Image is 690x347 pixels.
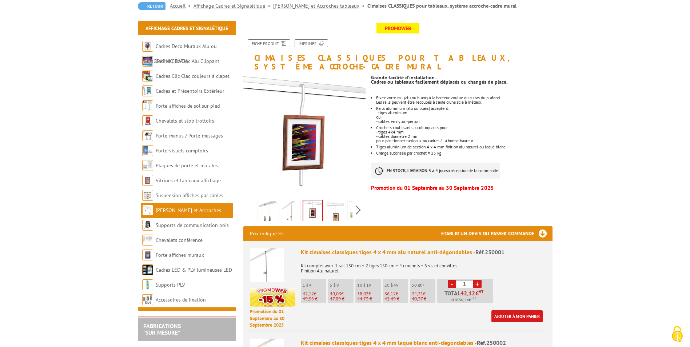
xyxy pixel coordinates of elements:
[460,290,475,296] span: 42,12
[327,201,344,224] img: cimaises_classiques_pour_tableaux_systeme_accroche_cadre_250001_4bis.jpg
[156,162,218,169] a: Plaques de porte et murales
[384,296,408,302] p: 42,49 €
[376,134,552,139] p: - câbles diamètre 2 mm
[412,296,435,302] p: 40,37 €
[142,160,153,171] img: Plaques de porte et murales
[303,291,326,296] p: €
[250,308,295,329] p: Promotion du 01 Septembre au 30 Septembre 2025
[451,297,476,303] span: Soit €
[479,289,483,294] sup: HT
[142,100,153,111] img: Porte-affiches de sol sur pied
[142,207,221,228] a: [PERSON_NAME] et Accroches tableaux
[357,283,381,288] p: 10 à 19
[367,2,516,9] li: Cimaises CLASSIQUES pour tableaux, système accroche-cadre mural
[250,248,284,282] img: Kit cimaises classiques tiges 4 x 4 mm alu naturel anti-dégondables
[330,283,354,288] p: 5 à 9
[330,291,341,297] span: 40,03
[357,296,381,302] p: 44,73 €
[156,132,223,139] a: Porte-menus / Porte-messages
[439,290,493,303] p: Total
[412,291,423,297] span: 34,31
[330,291,354,296] p: €
[371,186,552,190] p: Promotion du 01 Septembre au 30 Septembre 2025
[376,106,552,111] p: Rails aluminium (alu ou blanc) acceptent:
[301,258,546,274] p: Kit complet avec 1 rail 150 cm + 2 tiges 150 cm + 4 crochets + 6 vis et chevilles Finition Alu na...
[376,111,552,115] p: - tiges aluminium
[142,130,153,141] img: Porte-menus / Porte-messages
[250,226,284,241] p: Prix indiqué HT
[156,282,185,288] a: Supports PLV
[376,139,552,143] p: pour positionner tableaux ou cadres à la bonne hauteur.
[156,58,219,64] a: Cadres Clic-Clac Alu Clippant
[142,145,153,156] img: Porte-visuels comptoirs
[330,296,354,302] p: 47,09 €
[142,279,153,290] img: Supports PLV
[142,85,153,96] img: Cadres et Présentoirs Extérieur
[473,280,482,288] a: +
[156,88,224,94] a: Cadres et Présentoirs Extérieur
[142,205,153,216] img: Cimaises et Accroches tableaux
[349,201,367,224] img: 250014_rail_alu_horizontal_tiges_cables.jpg
[156,237,203,243] a: Chevalets conférence
[156,222,229,228] a: Supports de communication bois
[142,264,153,275] img: Cadres LED & PLV lumineuses LED
[384,291,408,296] p: €
[142,43,217,64] a: Cadres Deco Muraux Alu ou [GEOGRAPHIC_DATA]
[156,252,204,258] a: Porte-affiches muraux
[156,296,206,303] a: Accessoires de fixation
[250,288,295,307] img: promotion
[142,71,153,81] img: Cadres Clic-Clac couleurs à clapet
[303,200,322,223] img: cimaises_classiques_pour_tableaux_systeme_accroche_cadre_250001_1bis.jpg
[142,175,153,186] img: Vitrines et tableaux affichage
[248,39,290,47] a: Fiche produit
[371,163,500,179] p: à réception de la commande
[371,80,552,84] p: Cadres ou tableaux facilement déplacés ou changés de place.
[273,3,367,9] a: [PERSON_NAME] et Accroches tableaux
[441,226,553,241] h3: Etablir un devis ou passer commande
[170,3,194,9] a: Accueil
[282,201,299,224] img: 250001_250002_kit_cimaise_accroche_anti_degondable.jpg
[156,177,221,184] a: Vitrines et tableaux affichage
[301,339,546,347] div: Kit cimaises classiques tiges 4 x 4 mm laqué blanc anti-dégondables -
[459,297,469,303] span: 50,54
[376,119,552,124] p: - câbles en nylon-perlon.
[668,325,686,343] img: Cookies (fenêtre modale)
[491,310,543,322] a: Ajouter à mon panier
[665,322,690,347] button: Cookies (fenêtre modale)
[156,117,214,124] a: Chevalets et stop trottoirs
[376,100,552,104] p: Les rails peuvent être recoupés à l'aide d'une scie à métaux.
[477,339,506,346] span: Réf.250002
[142,250,153,260] img: Porte-affiches muraux
[194,3,273,9] a: Affichage Cadres et Signalétique
[387,168,448,173] strong: EN STOCK, LIVRAISON 3 à 4 jours
[303,291,314,297] span: 42,12
[376,96,552,100] p: Fixez votre rail (alu ou blanc) à la hauteur voulue ou au ras du plafond.
[384,291,396,297] span: 36,12
[142,294,153,305] img: Accessoires de fixation
[357,291,368,297] span: 38,02
[138,2,165,10] a: Retour
[303,296,326,302] p: 49,55 €
[384,283,408,288] p: 20 à 49
[412,291,435,296] p: €
[357,291,381,296] p: €
[475,290,479,296] span: €
[143,322,181,336] a: FABRICATIONS"Sur Mesure"
[376,151,552,155] li: Charge autorisée par crochet = 25 kg
[448,280,456,288] a: -
[142,190,153,201] img: Suspension affiches par câbles
[301,248,546,256] div: Kit cimaises classiques tiges 4 x 4 mm alu naturel anti-dégondables -
[259,201,276,224] img: 250004_250003_kit_cimaise_cable_nylon_perlon.jpg
[295,39,328,47] a: Imprimer
[412,283,435,288] p: 50 et +
[376,130,552,134] p: - tiges 4x4 mm
[156,147,208,154] a: Porte-visuels comptoirs
[142,235,153,246] img: Chevalets conférence
[156,267,232,273] a: Cadres LED & PLV lumineuses LED
[243,75,366,197] img: cimaises_classiques_pour_tableaux_systeme_accroche_cadre_250001_1bis.jpg
[355,204,362,216] span: Next
[145,25,228,32] a: Affichage Cadres et Signalétique
[142,41,153,52] img: Cadres Deco Muraux Alu ou Bois
[376,125,552,130] p: Crochets coulissants autobloquants pour:
[156,192,223,199] a: Suspension affiches par câbles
